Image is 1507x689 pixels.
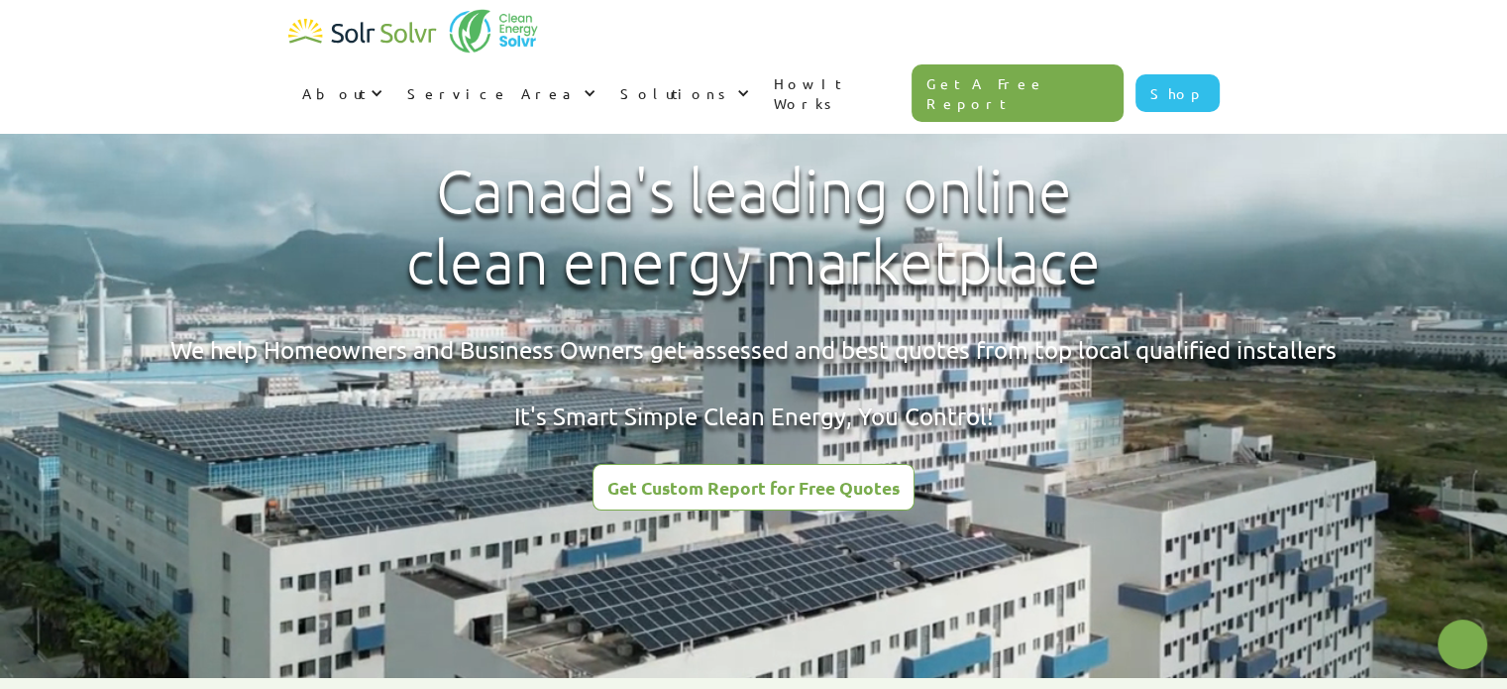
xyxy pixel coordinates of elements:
a: Shop [1135,74,1220,112]
div: About [302,83,366,103]
div: Get Custom Report for Free Quotes [607,479,900,497]
a: How It Works [760,54,913,133]
button: Open chatbot widget [1438,620,1487,669]
div: Solutions [606,63,760,123]
div: About [288,63,393,123]
div: Service Area [407,83,579,103]
div: Service Area [393,63,606,123]
a: Get Custom Report for Free Quotes [592,464,915,511]
h1: Canada's leading online clean energy marketplace [389,156,1118,298]
div: Solutions [620,83,732,103]
div: We help Homeowners and Business Owners get assessed and best quotes from top local qualified inst... [170,333,1337,433]
a: Get A Free Report [912,64,1124,122]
